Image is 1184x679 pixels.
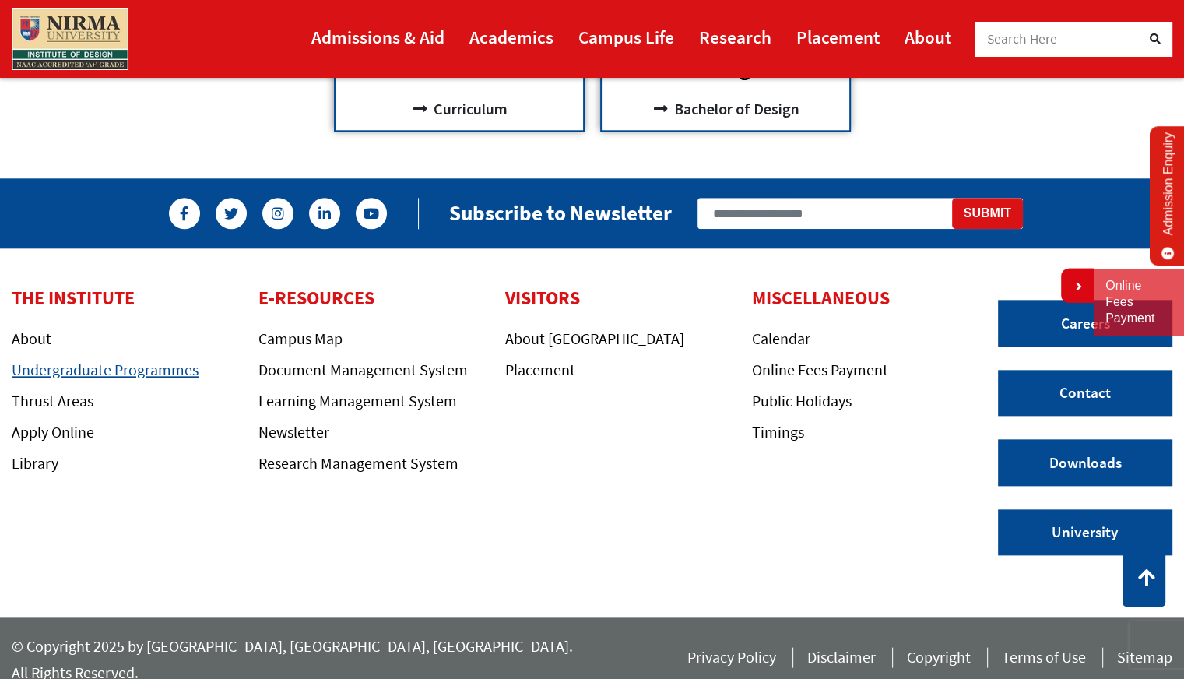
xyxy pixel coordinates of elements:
a: Learning Management System [258,391,457,410]
a: Timings [752,422,804,442]
button: Submit [952,198,1023,229]
a: Careers [998,300,1172,347]
a: Online Fees Payment [752,360,888,379]
a: Placement [796,19,880,55]
h2: Academic Regulations [610,61,841,80]
a: Academics [469,19,553,55]
a: Disclaimer [807,647,876,673]
a: About [905,19,951,55]
a: Thrust Areas [12,391,93,410]
a: Terms of Use [1002,647,1086,673]
a: Privacy Policy [687,647,776,673]
a: University [998,509,1172,556]
a: Research Management System [258,453,458,473]
a: Apply Online [12,422,94,442]
a: Bachelor of Design [610,96,841,122]
a: Placement [505,360,575,379]
a: Campus Map [258,329,343,348]
a: Copyright [907,647,971,673]
a: About [12,329,51,348]
span: Curriculum [430,96,508,122]
a: Newsletter [258,422,329,442]
a: Library [12,453,58,473]
a: Downloads [998,439,1172,486]
a: Document Management System [258,360,468,379]
span: Bachelor of Design [670,96,799,122]
a: Sitemap [1117,647,1172,673]
a: Admissions & Aid [311,19,444,55]
a: About [GEOGRAPHIC_DATA] [505,329,684,348]
span: Search Here [987,30,1058,47]
a: Research [699,19,771,55]
a: Campus Life [578,19,674,55]
img: main_logo [12,8,128,70]
a: Contact [998,370,1172,417]
a: Calendar [752,329,810,348]
a: Curriculum [343,96,575,122]
h2: Subscribe to Newsletter [449,200,672,226]
a: Online Fees Payment [1105,278,1172,326]
h2: Academic Curriculum [343,61,575,80]
a: Public Holidays [752,391,852,410]
a: Undergraduate Programmes [12,360,199,379]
